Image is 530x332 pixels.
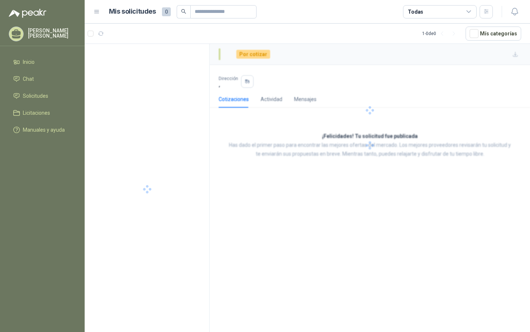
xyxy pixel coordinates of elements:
a: Licitaciones [9,106,76,120]
a: Solicitudes [9,89,76,103]
div: 1 - 0 de 0 [422,28,460,39]
span: Solicitudes [23,92,48,100]
a: Chat [9,72,76,86]
div: Todas [408,8,423,16]
a: Manuales y ayuda [9,123,76,137]
img: Logo peakr [9,9,46,18]
button: Mís categorías [466,27,521,41]
span: 0 [162,7,171,16]
p: [PERSON_NAME] [PERSON_NAME] [28,28,76,38]
span: search [181,9,186,14]
span: Licitaciones [23,109,50,117]
a: Inicio [9,55,76,69]
span: Chat [23,75,34,83]
span: Manuales y ayuda [23,126,65,134]
span: Inicio [23,58,35,66]
h1: Mis solicitudes [109,6,156,17]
